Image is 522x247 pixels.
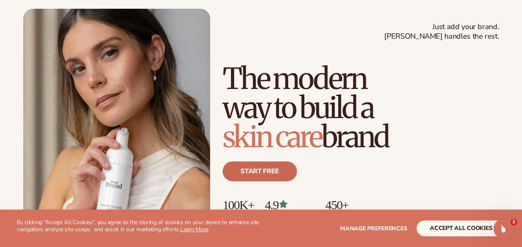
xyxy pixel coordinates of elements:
button: Manage preferences [340,220,407,236]
span: Manage preferences [340,225,407,232]
a: Start free [223,161,297,181]
p: 4.9 [265,198,317,212]
span: 2 [510,219,517,225]
h1: The modern way to build a brand [223,64,499,151]
span: Just add your brand. [PERSON_NAME] handles the rest. [384,22,499,42]
img: Female holding tanning mousse. [23,9,210,245]
p: 450+ [325,198,388,212]
iframe: Intercom live chat [493,219,513,239]
a: Learn More [180,225,208,233]
p: By clicking "Accept All Cookies", you agree to the storing of cookies on your device to enhance s... [17,219,261,233]
button: accept all cookies [417,220,505,236]
span: skin care [223,119,321,155]
p: 100K+ [223,198,257,212]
